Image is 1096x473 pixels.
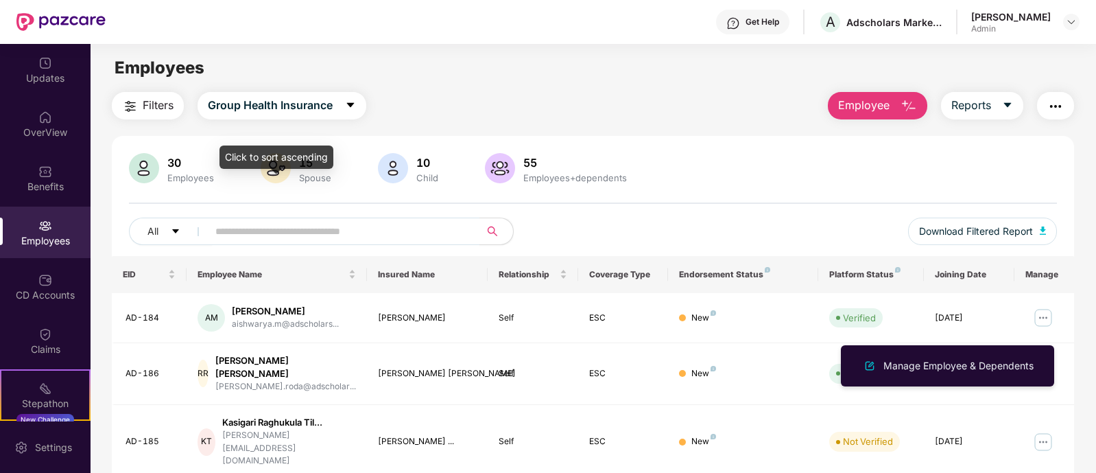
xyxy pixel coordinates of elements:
div: AD-185 [126,435,176,448]
img: svg+xml;base64,PHN2ZyB4bWxucz0iaHR0cDovL3d3dy53My5vcmcvMjAwMC9zdmciIHhtbG5zOnhsaW5rPSJodHRwOi8vd3... [485,153,515,183]
img: svg+xml;base64,PHN2ZyBpZD0iRHJvcGRvd24tMzJ4MzIiIHhtbG5zPSJodHRwOi8vd3d3LnczLm9yZy8yMDAwL3N2ZyIgd2... [1066,16,1077,27]
div: 15 [296,156,334,170]
div: Not Verified [843,435,893,448]
img: svg+xml;base64,PHN2ZyB4bWxucz0iaHR0cDovL3d3dy53My5vcmcvMjAwMC9zdmciIHdpZHRoPSI4IiBoZWlnaHQ9IjgiIH... [711,310,716,316]
span: Reports [951,97,991,114]
button: Group Health Insurancecaret-down [198,92,366,119]
img: svg+xml;base64,PHN2ZyB4bWxucz0iaHR0cDovL3d3dy53My5vcmcvMjAwMC9zdmciIHhtbG5zOnhsaW5rPSJodHRwOi8vd3... [129,153,159,183]
img: svg+xml;base64,PHN2ZyBpZD0iSG9tZSIgeG1sbnM9Imh0dHA6Ly93d3cudzMub3JnLzIwMDAvc3ZnIiB3aWR0aD0iMjAiIG... [38,111,52,124]
span: Group Health Insurance [208,97,333,114]
img: manageButton [1032,431,1054,453]
span: Download Filtered Report [919,224,1033,239]
span: caret-down [1002,100,1013,112]
img: svg+xml;base64,PHN2ZyB4bWxucz0iaHR0cDovL3d3dy53My5vcmcvMjAwMC9zdmciIHhtbG5zOnhsaW5rPSJodHRwOi8vd3... [378,153,408,183]
img: svg+xml;base64,PHN2ZyB4bWxucz0iaHR0cDovL3d3dy53My5vcmcvMjAwMC9zdmciIHdpZHRoPSI4IiBoZWlnaHQ9IjgiIH... [765,267,770,273]
img: New Pazcare Logo [16,13,106,31]
div: [PERSON_NAME] [PERSON_NAME] [378,367,476,380]
div: AD-186 [126,367,176,380]
img: svg+xml;base64,PHN2ZyB4bWxucz0iaHR0cDovL3d3dy53My5vcmcvMjAwMC9zdmciIHhtbG5zOnhsaW5rPSJodHRwOi8vd3... [861,358,878,374]
span: caret-down [171,227,180,238]
div: Verified [843,311,876,325]
span: EID [123,269,166,280]
div: Child [414,172,441,183]
span: A [826,14,835,30]
div: [PERSON_NAME][EMAIL_ADDRESS][DOMAIN_NAME] [222,429,357,468]
span: Employees [115,58,204,78]
div: 30 [165,156,217,170]
div: [PERSON_NAME] [378,312,476,325]
div: Settings [31,441,76,454]
div: Get Help [746,16,779,27]
img: manageButton [1032,307,1054,329]
div: ESC [589,435,658,448]
img: svg+xml;base64,PHN2ZyBpZD0iRW1wbG95ZWVzIiB4bWxucz0iaHR0cDovL3d3dy53My5vcmcvMjAwMC9zdmciIHdpZHRoPS... [38,219,52,233]
img: svg+xml;base64,PHN2ZyB4bWxucz0iaHR0cDovL3d3dy53My5vcmcvMjAwMC9zdmciIHhtbG5zOnhsaW5rPSJodHRwOi8vd3... [1040,227,1047,235]
button: Download Filtered Report [908,218,1058,245]
th: Employee Name [187,256,367,293]
img: svg+xml;base64,PHN2ZyB4bWxucz0iaHR0cDovL3d3dy53My5vcmcvMjAwMC9zdmciIHdpZHRoPSIyNCIgaGVpZ2h0PSIyNC... [1047,98,1064,115]
span: Employee Name [198,269,346,280]
div: 55 [521,156,630,170]
img: svg+xml;base64,PHN2ZyB4bWxucz0iaHR0cDovL3d3dy53My5vcmcvMjAwMC9zdmciIHdpZHRoPSI4IiBoZWlnaHQ9IjgiIH... [711,366,716,371]
div: ESC [589,312,658,325]
div: AD-184 [126,312,176,325]
span: Employee [838,97,890,114]
div: Self [499,435,567,448]
div: Employees [165,172,217,183]
div: [DATE] [935,435,1003,448]
th: EID [112,256,187,293]
span: All [147,224,158,239]
button: Filters [112,92,184,119]
img: svg+xml;base64,PHN2ZyB4bWxucz0iaHR0cDovL3d3dy53My5vcmcvMjAwMC9zdmciIHhtbG5zOnhsaW5rPSJodHRwOi8vd3... [901,98,917,115]
div: New Challenge [16,414,74,425]
div: Admin [971,23,1051,34]
div: Spouse [296,172,334,183]
th: Joining Date [924,256,1014,293]
img: svg+xml;base64,PHN2ZyB4bWxucz0iaHR0cDovL3d3dy53My5vcmcvMjAwMC9zdmciIHdpZHRoPSI4IiBoZWlnaHQ9IjgiIH... [711,434,716,439]
div: AM [198,304,225,332]
div: Stepathon [1,397,89,411]
span: Relationship [499,269,557,280]
div: [DATE] [935,312,1003,325]
div: [PERSON_NAME] [232,305,339,318]
button: Allcaret-down [129,218,213,245]
div: [PERSON_NAME] ... [378,435,476,448]
span: search [479,226,506,237]
div: Kasigari Raghukula Til... [222,416,357,429]
div: [PERSON_NAME] [PERSON_NAME] [215,354,356,380]
th: Relationship [488,256,578,293]
th: Manage [1014,256,1075,293]
img: svg+xml;base64,PHN2ZyBpZD0iSGVscC0zMngzMiIgeG1sbnM9Imh0dHA6Ly93d3cudzMub3JnLzIwMDAvc3ZnIiB3aWR0aD... [726,16,740,30]
img: svg+xml;base64,PHN2ZyBpZD0iVXBkYXRlZCIgeG1sbnM9Imh0dHA6Ly93d3cudzMub3JnLzIwMDAvc3ZnIiB3aWR0aD0iMj... [38,56,52,70]
div: [PERSON_NAME].roda@adscholar... [215,380,356,393]
div: New [691,312,716,325]
div: Self [499,367,567,380]
img: svg+xml;base64,PHN2ZyBpZD0iQmVuZWZpdHMiIHhtbG5zPSJodHRwOi8vd3d3LnczLm9yZy8yMDAwL3N2ZyIgd2lkdGg9Ij... [38,165,52,178]
div: New [691,435,716,448]
img: svg+xml;base64,PHN2ZyB4bWxucz0iaHR0cDovL3d3dy53My5vcmcvMjAwMC9zdmciIHdpZHRoPSI4IiBoZWlnaHQ9IjgiIH... [895,267,901,273]
div: Manage Employee & Dependents [881,358,1036,373]
span: caret-down [345,100,356,112]
div: Employees+dependents [521,172,630,183]
img: svg+xml;base64,PHN2ZyBpZD0iU2V0dGluZy0yMHgyMCIgeG1sbnM9Imh0dHA6Ly93d3cudzMub3JnLzIwMDAvc3ZnIiB3aW... [14,441,28,454]
div: Platform Status [829,269,913,280]
div: Adscholars Marketing India Private Limited [846,16,942,29]
div: RR [198,360,209,387]
img: svg+xml;base64,PHN2ZyB4bWxucz0iaHR0cDovL3d3dy53My5vcmcvMjAwMC9zdmciIHhtbG5zOnhsaW5rPSJodHRwOi8vd3... [261,153,291,183]
th: Coverage Type [578,256,669,293]
img: svg+xml;base64,PHN2ZyB4bWxucz0iaHR0cDovL3d3dy53My5vcmcvMjAwMC9zdmciIHdpZHRoPSIyMSIgaGVpZ2h0PSIyMC... [38,382,52,395]
img: svg+xml;base64,PHN2ZyB4bWxucz0iaHR0cDovL3d3dy53My5vcmcvMjAwMC9zdmciIHdpZHRoPSIyNCIgaGVpZ2h0PSIyNC... [122,98,139,115]
div: KT [198,428,215,456]
th: Insured Name [367,256,487,293]
img: svg+xml;base64,PHN2ZyBpZD0iQ2xhaW0iIHhtbG5zPSJodHRwOi8vd3d3LnczLm9yZy8yMDAwL3N2ZyIgd2lkdGg9IjIwIi... [38,327,52,341]
div: Endorsement Status [679,269,807,280]
img: svg+xml;base64,PHN2ZyBpZD0iQ0RfQWNjb3VudHMiIGRhdGEtbmFtZT0iQ0QgQWNjb3VudHMiIHhtbG5zPSJodHRwOi8vd3... [38,273,52,287]
button: Reportscaret-down [941,92,1023,119]
button: search [479,218,514,245]
button: Employee [828,92,927,119]
div: New [691,367,716,380]
div: ESC [589,367,658,380]
div: aishwarya.m@adscholars... [232,318,339,331]
div: [PERSON_NAME] [971,10,1051,23]
span: Filters [143,97,174,114]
